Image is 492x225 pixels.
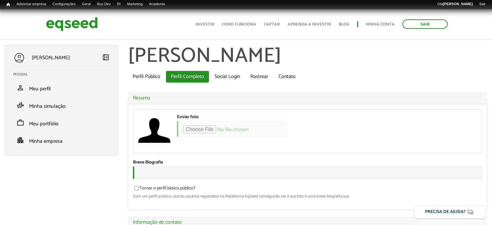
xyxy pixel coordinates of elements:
[366,22,395,27] a: Minha conta
[8,114,115,131] li: Meu portfólio
[32,55,70,61] p: [PERSON_NAME]
[16,119,24,127] span: work
[8,96,115,114] li: Minha simulação
[124,2,146,7] a: Marketing
[29,102,66,111] span: Minha simulação
[131,186,142,190] input: Tornar o perfil básico público?
[16,136,24,144] span: apartment
[13,84,110,92] a: personMeu perfil
[46,16,98,33] img: EqSeed
[222,22,256,27] a: Como funciona
[146,2,168,7] a: Academia
[3,2,13,8] a: Início
[133,160,163,165] label: Breve Biografia
[274,71,301,83] a: Contato
[79,2,94,7] a: Geral
[288,22,331,27] a: Aprenda a investir
[16,101,24,109] span: finance_mode
[8,79,115,96] li: Meu perfil
[16,84,24,92] span: person
[128,71,165,83] a: Perfil Público
[13,119,110,127] a: workMeu portfólio
[6,2,10,7] span: Início
[133,186,195,193] label: Tornar o perfil básico público?
[133,194,482,198] div: Com um perfil público, outros usuários registrados na Plataforma EqSeed conseguirão ver a sua fot...
[133,96,482,101] a: Resumo
[264,22,280,27] a: Captar
[29,137,62,146] span: Minha empresa
[114,2,124,7] a: RI
[138,114,170,147] img: Foto de Maria Esther Delgado
[94,2,114,7] a: Bus Dev
[13,101,110,109] a: finance_modeMinha simulação
[102,53,110,62] a: Colapsar menu
[128,45,487,68] h1: [PERSON_NAME]
[29,84,51,93] span: Meu perfil
[133,220,482,225] a: Informação de contato
[476,2,489,7] a: Sair
[138,114,170,147] a: Ver perfil do usuário.
[166,71,209,83] a: Perfil Completo
[210,71,245,83] a: Social Login
[339,22,349,27] a: Blog
[434,2,476,7] a: Olá[PERSON_NAME]
[246,71,273,83] a: Rastrear
[49,2,79,7] a: Configurações
[13,73,115,76] h2: Pessoal
[402,19,448,29] a: Sair
[13,136,110,144] a: apartmentMinha empresa
[29,119,59,128] span: Meu portfólio
[8,131,115,149] li: Minha empresa
[195,22,214,27] a: Investir
[102,53,110,61] span: left_panel_close
[13,2,49,7] a: Adicionar empresa
[443,2,473,6] strong: [PERSON_NAME]
[177,115,199,119] label: Enviar foto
